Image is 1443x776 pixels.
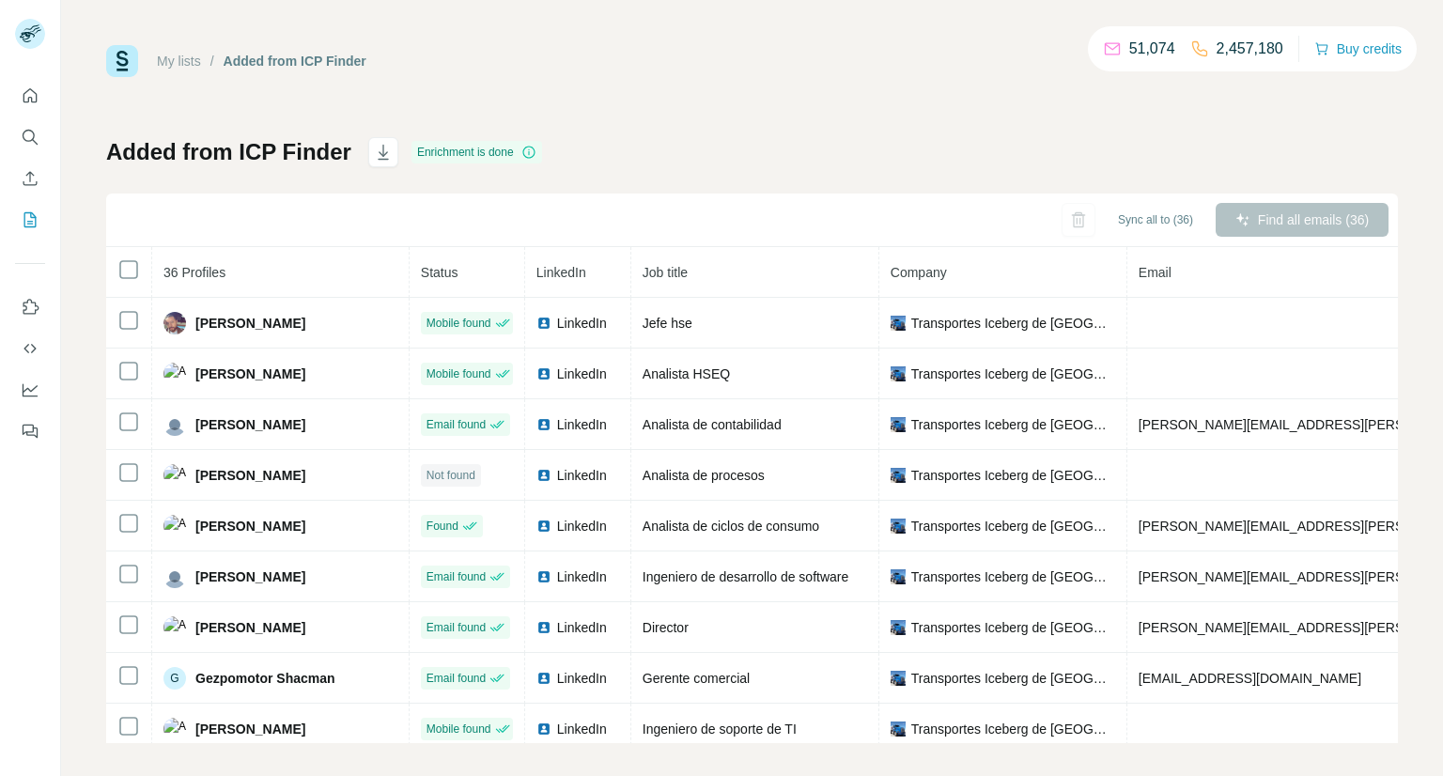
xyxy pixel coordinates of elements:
button: Feedback [15,414,45,448]
span: [PERSON_NAME] [195,466,305,485]
span: Status [421,265,458,280]
button: Dashboard [15,373,45,407]
img: company-logo [891,620,906,635]
span: Ingeniero de desarrollo de software [643,569,848,584]
a: My lists [157,54,201,69]
p: 51,074 [1129,38,1175,60]
span: Company [891,265,947,280]
li: / [210,52,214,70]
span: LinkedIn [557,314,607,333]
span: Mobile found [427,315,491,332]
span: Job title [643,265,688,280]
span: LinkedIn [557,415,607,434]
span: Director [643,620,689,635]
img: Avatar [163,312,186,334]
img: company-logo [891,468,906,483]
img: LinkedIn logo [536,519,551,534]
button: Enrich CSV [15,162,45,195]
span: Transportes Iceberg de [GEOGRAPHIC_DATA] [911,720,1115,738]
img: LinkedIn logo [536,417,551,432]
img: Avatar [163,616,186,639]
span: Transportes Iceberg de [GEOGRAPHIC_DATA] [911,415,1115,434]
span: LinkedIn [557,365,607,383]
span: Transportes Iceberg de [GEOGRAPHIC_DATA] [911,669,1115,688]
span: Transportes Iceberg de [GEOGRAPHIC_DATA] [911,517,1115,535]
img: company-logo [891,417,906,432]
img: Avatar [163,464,186,487]
img: LinkedIn logo [536,671,551,686]
button: Buy credits [1314,36,1402,62]
span: Email found [427,568,486,585]
button: Sync all to (36) [1105,206,1206,234]
span: Jefe hse [643,316,692,331]
img: LinkedIn logo [536,620,551,635]
span: LinkedIn [557,517,607,535]
span: Transportes Iceberg de [GEOGRAPHIC_DATA] [911,466,1115,485]
img: Avatar [163,363,186,385]
span: [PERSON_NAME] [195,618,305,637]
span: Mobile found [427,365,491,382]
span: Analista de ciclos de consumo [643,519,819,534]
p: 2,457,180 [1217,38,1283,60]
img: company-logo [891,569,906,584]
img: LinkedIn logo [536,722,551,737]
span: Gezpomotor Shacman [195,669,335,688]
span: Analista de contabilidad [643,417,782,432]
span: Transportes Iceberg de [GEOGRAPHIC_DATA] [911,365,1115,383]
span: Email found [427,619,486,636]
span: Analista de procesos [643,468,765,483]
span: LinkedIn [557,567,607,586]
button: My lists [15,203,45,237]
button: Use Surfe API [15,332,45,365]
img: Avatar [163,413,186,436]
span: LinkedIn [557,669,607,688]
span: Not found [427,467,475,484]
span: [PERSON_NAME] [195,720,305,738]
span: [PERSON_NAME] [195,567,305,586]
span: Email found [427,670,486,687]
img: Avatar [163,718,186,740]
span: LinkedIn [557,466,607,485]
button: Quick start [15,79,45,113]
span: Sync all to (36) [1118,211,1193,228]
img: LinkedIn logo [536,468,551,483]
img: LinkedIn logo [536,569,551,584]
span: Transportes Iceberg de [GEOGRAPHIC_DATA] [911,618,1115,637]
span: 36 Profiles [163,265,225,280]
button: Search [15,120,45,154]
span: [PERSON_NAME] [195,314,305,333]
h1: Added from ICP Finder [106,137,351,167]
span: LinkedIn [536,265,586,280]
span: [EMAIL_ADDRESS][DOMAIN_NAME] [1139,671,1361,686]
div: Enrichment is done [411,141,542,163]
button: Use Surfe on LinkedIn [15,290,45,324]
div: G [163,667,186,690]
img: company-logo [891,671,906,686]
span: Email [1139,265,1171,280]
img: company-logo [891,519,906,534]
span: Transportes Iceberg de [GEOGRAPHIC_DATA] [911,314,1115,333]
span: Mobile found [427,721,491,737]
img: LinkedIn logo [536,316,551,331]
span: LinkedIn [557,720,607,738]
span: Ingeniero de soporte de TI [643,722,797,737]
span: Email found [427,416,486,433]
span: LinkedIn [557,618,607,637]
span: Analista HSEQ [643,366,730,381]
span: [PERSON_NAME] [195,415,305,434]
span: Transportes Iceberg de [GEOGRAPHIC_DATA] [911,567,1115,586]
span: [PERSON_NAME] [195,365,305,383]
div: Added from ICP Finder [224,52,366,70]
span: [PERSON_NAME] [195,517,305,535]
img: LinkedIn logo [536,366,551,381]
img: company-logo [891,722,906,737]
img: company-logo [891,366,906,381]
img: Avatar [163,566,186,588]
span: Found [427,518,458,535]
img: company-logo [891,316,906,331]
img: Surfe Logo [106,45,138,77]
img: Avatar [163,515,186,537]
span: Gerente comercial [643,671,750,686]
